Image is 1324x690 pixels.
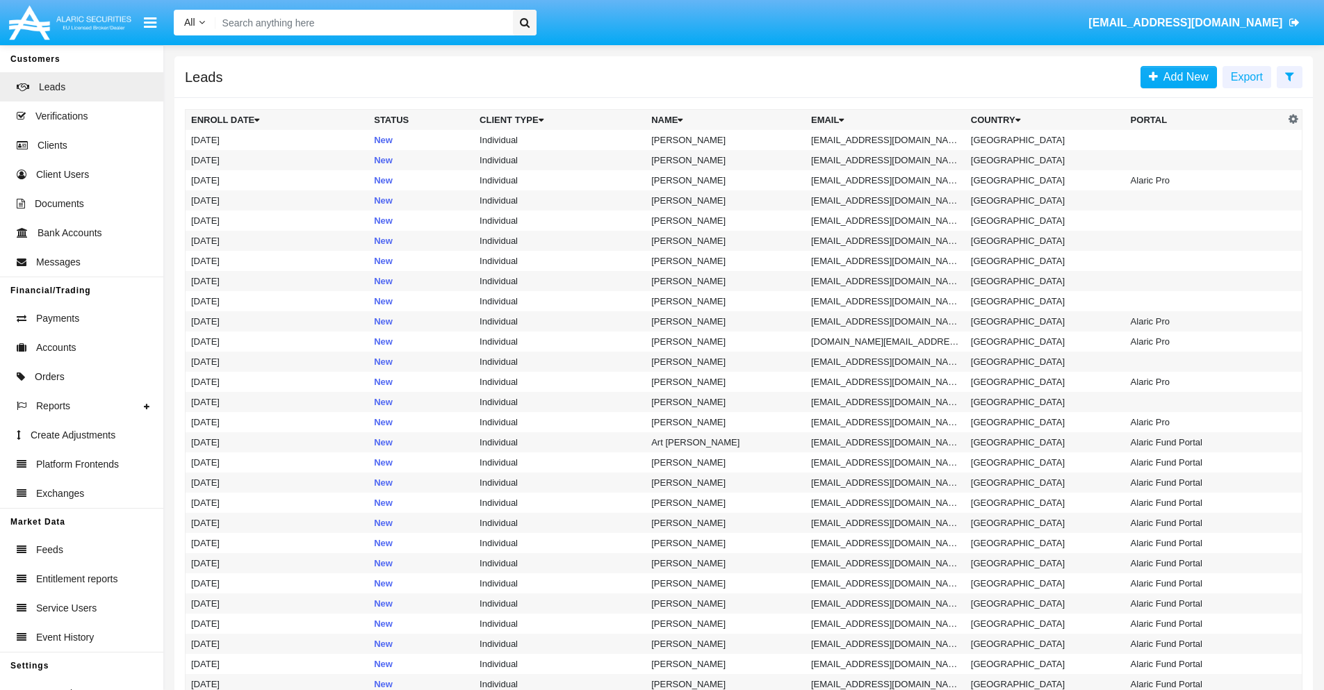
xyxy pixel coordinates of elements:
[1125,513,1285,533] td: Alaric Fund Portal
[368,291,474,311] td: New
[474,352,646,372] td: Individual
[368,634,474,654] td: New
[186,372,369,392] td: [DATE]
[474,593,646,614] td: Individual
[186,231,369,251] td: [DATE]
[806,432,965,452] td: [EMAIL_ADDRESS][DOMAIN_NAME]
[185,72,223,83] h5: Leads
[965,573,1125,593] td: [GEOGRAPHIC_DATA]
[474,573,646,593] td: Individual
[965,634,1125,654] td: [GEOGRAPHIC_DATA]
[965,130,1125,150] td: [GEOGRAPHIC_DATA]
[368,211,474,231] td: New
[474,473,646,493] td: Individual
[806,372,965,392] td: [EMAIL_ADDRESS][DOMAIN_NAME]
[1125,110,1285,131] th: Portal
[7,2,133,43] img: Logo image
[368,231,474,251] td: New
[474,412,646,432] td: Individual
[806,593,965,614] td: [EMAIL_ADDRESS][DOMAIN_NAME]
[35,109,88,124] span: Verifications
[368,573,474,593] td: New
[368,271,474,291] td: New
[806,110,965,131] th: Email
[39,80,65,95] span: Leads
[186,553,369,573] td: [DATE]
[1231,71,1263,83] span: Export
[806,311,965,331] td: [EMAIL_ADDRESS][DOMAIN_NAME]
[474,150,646,170] td: Individual
[965,553,1125,573] td: [GEOGRAPHIC_DATA]
[1125,573,1285,593] td: Alaric Fund Portal
[474,190,646,211] td: Individual
[36,399,70,413] span: Reports
[368,130,474,150] td: New
[368,513,474,533] td: New
[646,493,806,513] td: [PERSON_NAME]
[368,533,474,553] td: New
[965,352,1125,372] td: [GEOGRAPHIC_DATA]
[965,110,1125,131] th: Country
[474,311,646,331] td: Individual
[646,513,806,533] td: [PERSON_NAME]
[474,271,646,291] td: Individual
[1125,654,1285,674] td: Alaric Fund Portal
[646,412,806,432] td: [PERSON_NAME]
[646,170,806,190] td: [PERSON_NAME]
[806,331,965,352] td: [DOMAIN_NAME][EMAIL_ADDRESS][DOMAIN_NAME]
[186,634,369,654] td: [DATE]
[368,593,474,614] td: New
[368,432,474,452] td: New
[965,432,1125,452] td: [GEOGRAPHIC_DATA]
[186,271,369,291] td: [DATE]
[646,634,806,654] td: [PERSON_NAME]
[1125,331,1285,352] td: Alaric Pro
[1125,170,1285,190] td: Alaric Pro
[186,614,369,634] td: [DATE]
[35,370,65,384] span: Orders
[965,493,1125,513] td: [GEOGRAPHIC_DATA]
[174,15,215,30] a: All
[806,271,965,291] td: [EMAIL_ADDRESS][DOMAIN_NAME]
[368,493,474,513] td: New
[646,573,806,593] td: [PERSON_NAME]
[965,654,1125,674] td: [GEOGRAPHIC_DATA]
[186,130,369,150] td: [DATE]
[368,614,474,634] td: New
[806,533,965,553] td: [EMAIL_ADDRESS][DOMAIN_NAME]
[186,513,369,533] td: [DATE]
[646,593,806,614] td: [PERSON_NAME]
[806,493,965,513] td: [EMAIL_ADDRESS][DOMAIN_NAME]
[1125,553,1285,573] td: Alaric Fund Portal
[806,150,965,170] td: [EMAIL_ADDRESS][DOMAIN_NAME]
[474,614,646,634] td: Individual
[806,251,965,271] td: [EMAIL_ADDRESS][DOMAIN_NAME]
[646,150,806,170] td: [PERSON_NAME]
[186,432,369,452] td: [DATE]
[806,291,965,311] td: [EMAIL_ADDRESS][DOMAIN_NAME]
[36,457,119,472] span: Platform Frontends
[186,170,369,190] td: [DATE]
[646,190,806,211] td: [PERSON_NAME]
[186,493,369,513] td: [DATE]
[368,190,474,211] td: New
[1125,493,1285,513] td: Alaric Fund Portal
[806,170,965,190] td: [EMAIL_ADDRESS][DOMAIN_NAME]
[646,251,806,271] td: [PERSON_NAME]
[35,197,84,211] span: Documents
[965,211,1125,231] td: [GEOGRAPHIC_DATA]
[36,255,81,270] span: Messages
[368,311,474,331] td: New
[646,553,806,573] td: [PERSON_NAME]
[474,634,646,654] td: Individual
[186,211,369,231] td: [DATE]
[806,573,965,593] td: [EMAIL_ADDRESS][DOMAIN_NAME]
[186,392,369,412] td: [DATE]
[36,486,84,501] span: Exchanges
[184,17,195,28] span: All
[646,473,806,493] td: [PERSON_NAME]
[965,271,1125,291] td: [GEOGRAPHIC_DATA]
[368,372,474,392] td: New
[646,432,806,452] td: Art [PERSON_NAME]
[36,340,76,355] span: Accounts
